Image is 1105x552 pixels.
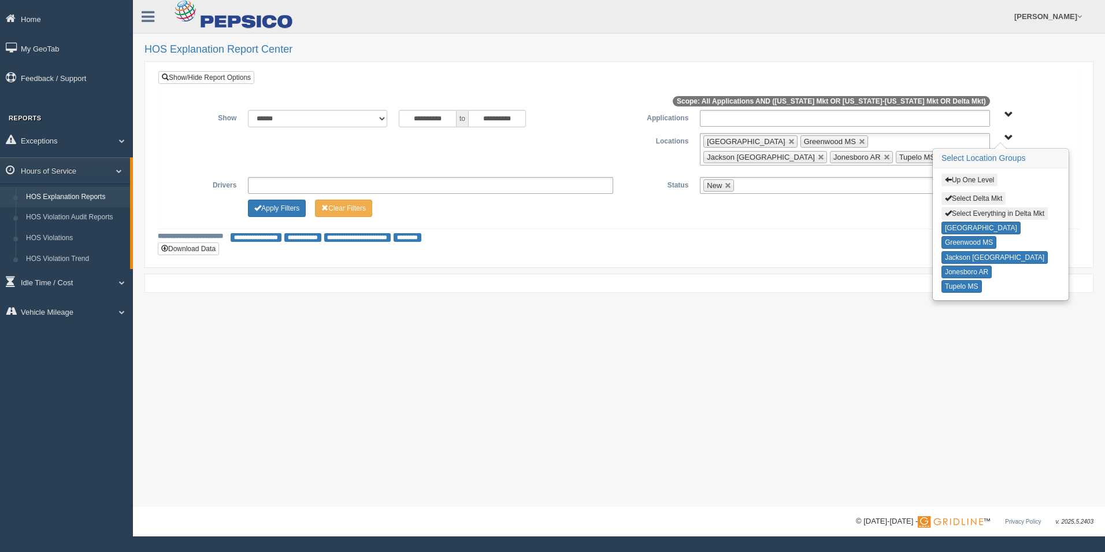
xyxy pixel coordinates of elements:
button: Tupelo MS [941,280,982,293]
h2: HOS Explanation Report Center [144,44,1093,56]
label: Status [619,177,694,191]
a: HOS Explanation Reports [21,187,130,208]
label: Drivers [167,177,242,191]
label: Locations [619,133,694,147]
button: Change Filter Options [248,200,306,217]
a: HOS Violation Audit Reports [21,207,130,228]
div: © [DATE]-[DATE] - ™ [856,516,1093,528]
label: Show [167,110,242,124]
span: Scope: All Applications AND ([US_STATE] Mkt OR [US_STATE]-[US_STATE] Mkt OR Delta Mkt) [673,96,990,106]
span: Jackson [GEOGRAPHIC_DATA] [707,153,815,161]
button: Select Everything in Delta Mkt [941,207,1048,220]
button: Download Data [158,242,219,255]
h3: Select Location Groups [933,149,1068,168]
button: Select Delta Mkt [941,192,1006,205]
a: Show/Hide Report Options [158,71,254,84]
span: Greenwood MS [804,137,856,146]
span: v. 2025.5.2403 [1056,518,1093,525]
a: Privacy Policy [1005,518,1041,525]
a: HOS Violation Trend [21,249,130,270]
span: Jonesboro AR [833,153,881,161]
span: [GEOGRAPHIC_DATA] [707,137,785,146]
span: Tupelo MS [899,153,935,161]
button: Change Filter Options [315,200,372,217]
button: Up One Level [941,174,998,186]
span: New [707,181,722,190]
a: HOS Violations [21,228,130,249]
button: [GEOGRAPHIC_DATA] [941,222,1021,234]
span: to [457,110,468,127]
img: Gridline [918,516,983,528]
button: Jonesboro AR [941,266,992,278]
button: Jackson [GEOGRAPHIC_DATA] [941,251,1048,264]
label: Applications [619,110,694,124]
button: Greenwood MS [941,236,996,249]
